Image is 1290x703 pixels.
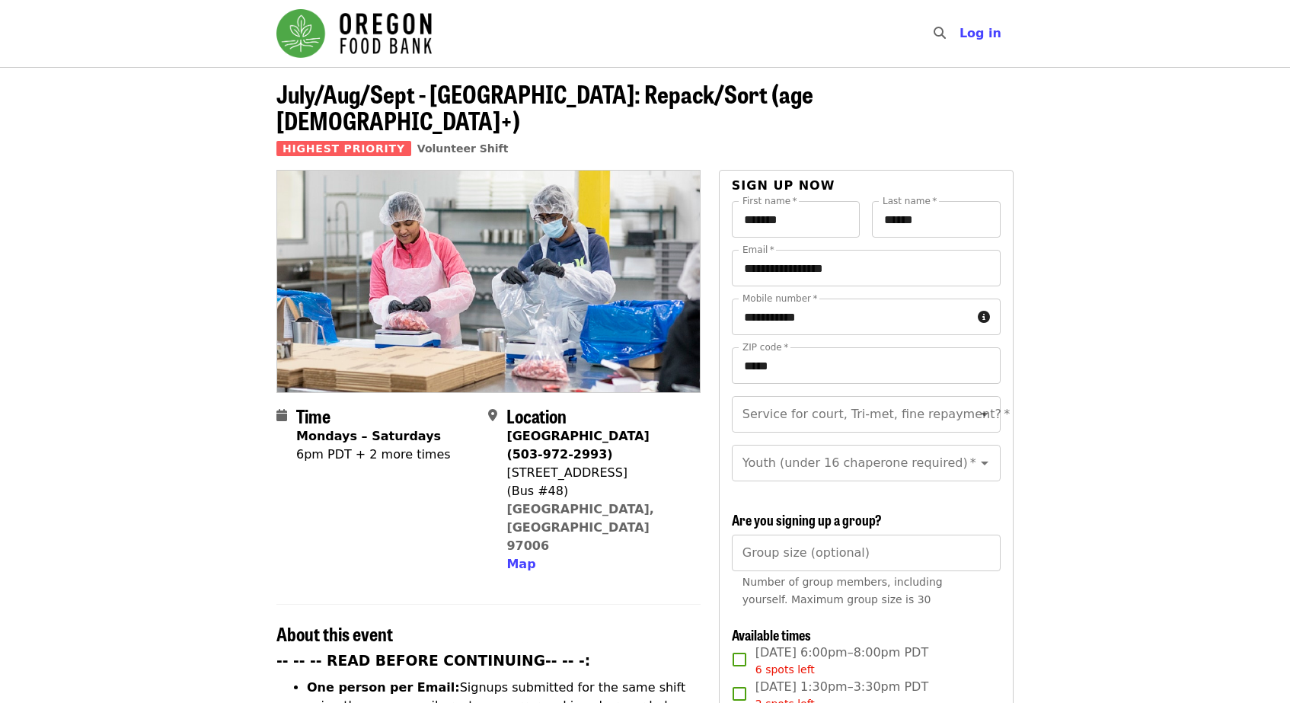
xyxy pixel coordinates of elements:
input: First name [732,201,861,238]
button: Open [974,452,995,474]
strong: Mondays – Saturdays [296,429,441,443]
label: First name [742,197,797,206]
input: Mobile number [732,299,972,335]
label: Email [742,245,774,254]
span: Are you signing up a group? [732,510,882,529]
span: Time [296,402,330,429]
span: Location [506,402,567,429]
img: July/Aug/Sept - Beaverton: Repack/Sort (age 10+) organized by Oregon Food Bank [277,171,700,391]
span: July/Aug/Sept - [GEOGRAPHIC_DATA]: Repack/Sort (age [DEMOGRAPHIC_DATA]+) [276,75,813,138]
span: Number of group members, including yourself. Maximum group size is 30 [742,576,943,606]
span: Log in [960,26,1001,40]
i: map-marker-alt icon [488,408,497,423]
button: Map [506,555,535,574]
button: Open [974,404,995,425]
strong: [GEOGRAPHIC_DATA] (503-972-2993) [506,429,649,462]
input: Last name [872,201,1001,238]
button: Log in [947,18,1014,49]
i: search icon [934,26,946,40]
a: Volunteer Shift [417,142,509,155]
a: [GEOGRAPHIC_DATA], [GEOGRAPHIC_DATA] 97006 [506,502,654,553]
input: Search [955,15,967,52]
span: Sign up now [732,178,835,193]
div: 6pm PDT + 2 more times [296,446,451,464]
label: Mobile number [742,294,817,303]
strong: -- -- -- READ BEFORE CONTINUING-- -- -: [276,653,590,669]
span: Highest Priority [276,141,411,156]
i: circle-info icon [978,310,990,324]
strong: One person per Email: [307,680,460,695]
input: Email [732,250,1001,286]
input: ZIP code [732,347,1001,384]
span: About this event [276,620,393,647]
label: ZIP code [742,343,788,352]
span: [DATE] 6:00pm–8:00pm PDT [755,644,928,678]
i: calendar icon [276,408,287,423]
span: Available times [732,625,811,644]
input: [object Object] [732,535,1001,571]
img: Oregon Food Bank - Home [276,9,432,58]
label: Last name [883,197,937,206]
span: 6 spots left [755,663,815,676]
div: [STREET_ADDRESS] [506,464,688,482]
span: Map [506,557,535,571]
div: (Bus #48) [506,482,688,500]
